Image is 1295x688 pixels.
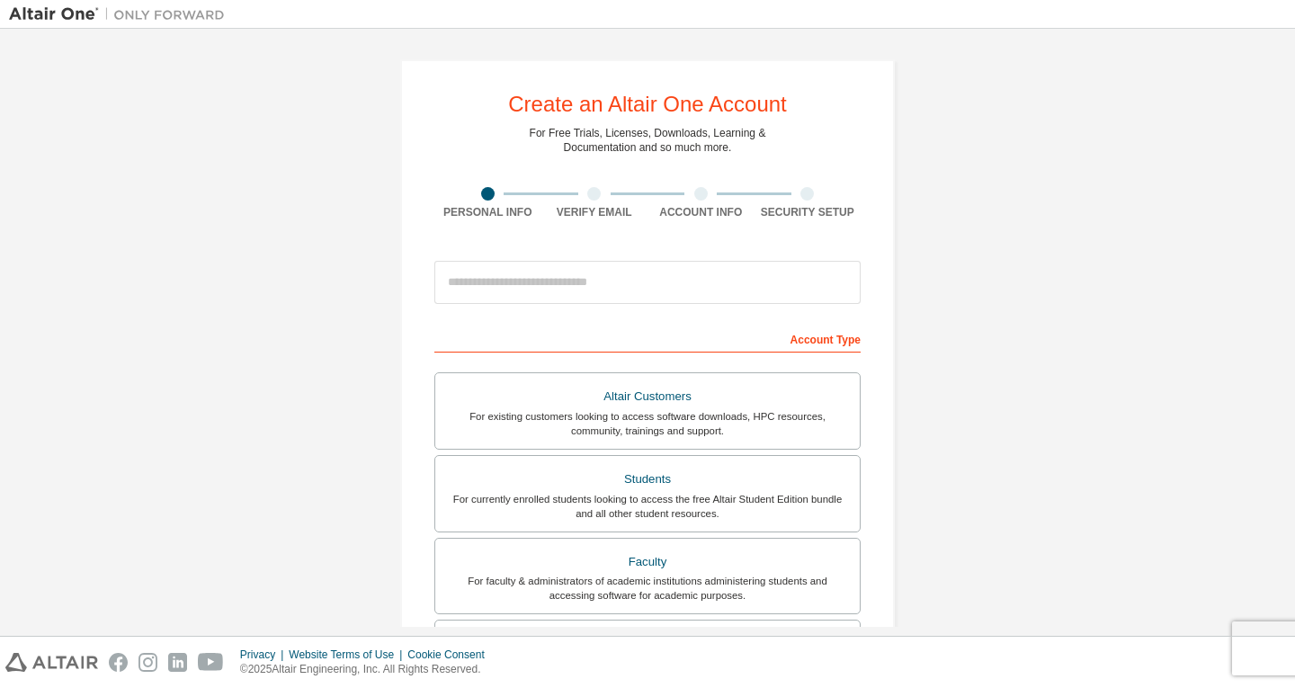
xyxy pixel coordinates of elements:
div: Security Setup [755,205,862,219]
div: Account Info [647,205,755,219]
img: linkedin.svg [168,653,187,672]
img: altair_logo.svg [5,653,98,672]
div: Students [446,467,849,492]
div: Privacy [240,648,289,662]
p: © 2025 Altair Engineering, Inc. All Rights Reserved. [240,662,496,677]
img: facebook.svg [109,653,128,672]
div: For faculty & administrators of academic institutions administering students and accessing softwa... [446,574,849,603]
div: Cookie Consent [407,648,495,662]
div: Account Type [434,324,861,353]
div: Personal Info [434,205,541,219]
div: Faculty [446,550,849,575]
div: Altair Customers [446,384,849,409]
img: instagram.svg [138,653,157,672]
div: For Free Trials, Licenses, Downloads, Learning & Documentation and so much more. [530,126,766,155]
div: Create an Altair One Account [508,94,787,115]
img: Altair One [9,5,234,23]
div: For existing customers looking to access software downloads, HPC resources, community, trainings ... [446,409,849,438]
img: youtube.svg [198,653,224,672]
div: Verify Email [541,205,648,219]
div: Website Terms of Use [289,648,407,662]
div: For currently enrolled students looking to access the free Altair Student Edition bundle and all ... [446,492,849,521]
